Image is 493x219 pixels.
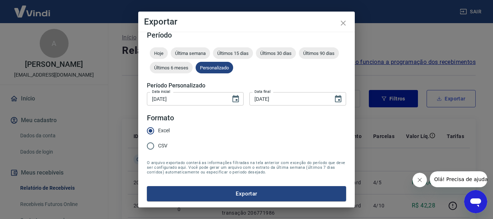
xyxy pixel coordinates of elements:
[256,47,296,59] div: Últimos 30 dias
[158,127,170,134] span: Excel
[152,89,170,94] label: Data inicial
[196,65,233,70] span: Personalizado
[228,92,243,106] button: Choose date, selected date is 28 de ago de 2025
[147,113,174,123] legend: Formato
[299,51,339,56] span: Últimos 90 dias
[254,89,271,94] label: Data final
[413,173,427,187] iframe: Fechar mensagem
[171,51,210,56] span: Última semana
[147,92,226,106] input: DD/MM/YYYY
[158,142,167,150] span: CSV
[213,51,253,56] span: Últimos 15 dias
[249,92,328,106] input: DD/MM/YYYY
[430,171,487,187] iframe: Mensagem da empresa
[150,47,168,59] div: Hoje
[147,31,346,39] h5: Período
[213,47,253,59] div: Últimos 15 dias
[331,92,345,106] button: Choose date, selected date is 28 de ago de 2025
[464,190,487,213] iframe: Botão para abrir a janela de mensagens
[196,62,233,73] div: Personalizado
[144,17,349,26] h4: Exportar
[299,47,339,59] div: Últimos 90 dias
[150,51,168,56] span: Hoje
[150,62,193,73] div: Últimos 6 meses
[147,186,346,201] button: Exportar
[147,82,346,89] h5: Período Personalizado
[171,47,210,59] div: Última semana
[335,14,352,32] button: close
[4,5,61,11] span: Olá! Precisa de ajuda?
[147,160,346,175] span: O arquivo exportado conterá as informações filtradas na tela anterior com exceção do período que ...
[256,51,296,56] span: Últimos 30 dias
[150,65,193,70] span: Últimos 6 meses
